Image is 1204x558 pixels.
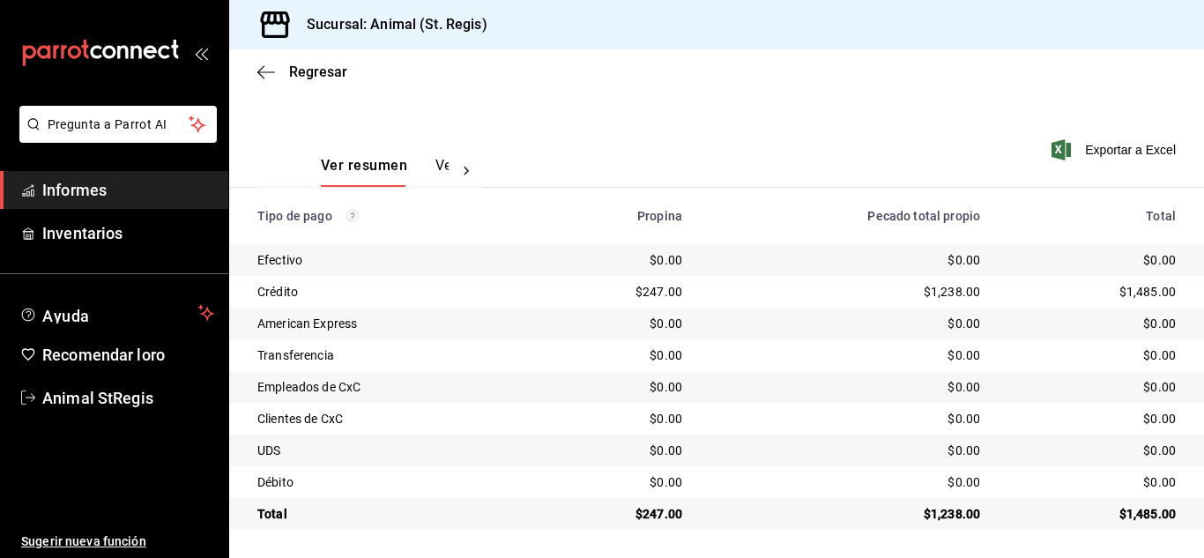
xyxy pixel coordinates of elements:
[948,475,980,489] font: $0.00
[1085,143,1176,157] font: Exportar a Excel
[650,443,682,458] font: $0.00
[12,128,217,146] a: Pregunta a Parrot AI
[650,475,682,489] font: $0.00
[48,117,167,131] font: Pregunta a Parrot AI
[42,346,165,364] font: Recomendar loro
[435,157,502,174] font: Ver pagos
[867,209,980,223] font: Pecado total propio
[194,46,208,60] button: abrir_cajón_menú
[257,209,332,223] font: Tipo de pago
[650,316,682,331] font: $0.00
[42,224,123,242] font: Inventarios
[257,63,347,80] button: Regresar
[1143,380,1176,394] font: $0.00
[924,285,980,299] font: $1,238.00
[257,316,357,331] font: American Express
[257,380,360,394] font: Empleados de CxC
[948,380,980,394] font: $0.00
[321,157,407,174] font: Ver resumen
[948,316,980,331] font: $0.00
[637,209,682,223] font: Propina
[948,412,980,426] font: $0.00
[257,443,280,458] font: UDS
[257,412,343,426] font: Clientes de CxC
[1146,209,1176,223] font: Total
[1143,412,1176,426] font: $0.00
[257,475,294,489] font: Débito
[307,16,487,33] font: Sucursal: Animal (St. Regis)
[635,285,682,299] font: $247.00
[1143,475,1176,489] font: $0.00
[1119,507,1176,521] font: $1,485.00
[1143,316,1176,331] font: $0.00
[257,348,334,362] font: Transferencia
[1119,285,1176,299] font: $1,485.00
[948,253,980,267] font: $0.00
[650,412,682,426] font: $0.00
[257,507,287,521] font: Total
[1055,139,1176,160] button: Exportar a Excel
[321,156,449,187] div: pestañas de navegación
[650,380,682,394] font: $0.00
[19,106,217,143] button: Pregunta a Parrot AI
[1143,348,1176,362] font: $0.00
[650,348,682,362] font: $0.00
[1143,443,1176,458] font: $0.00
[635,507,682,521] font: $247.00
[257,253,302,267] font: Efectivo
[948,443,980,458] font: $0.00
[346,210,359,222] svg: Los pagos realizados con Pay y otras terminales son montos brutos.
[948,348,980,362] font: $0.00
[257,285,298,299] font: Crédito
[1143,253,1176,267] font: $0.00
[924,507,980,521] font: $1,238.00
[42,181,107,199] font: Informes
[42,389,153,407] font: Animal StRegis
[42,307,90,325] font: Ayuda
[21,534,146,548] font: Sugerir nueva función
[289,63,347,80] font: Regresar
[650,253,682,267] font: $0.00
